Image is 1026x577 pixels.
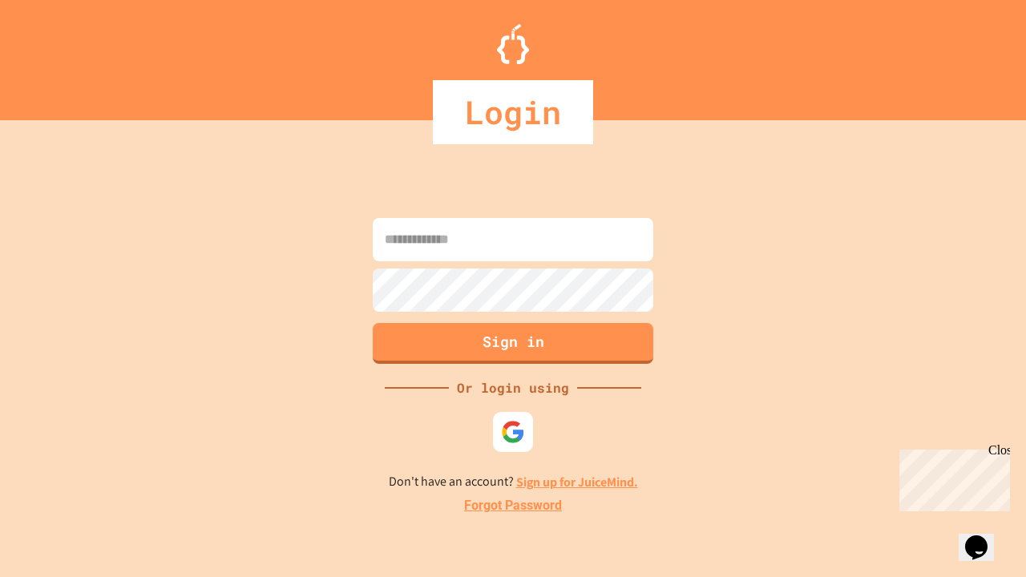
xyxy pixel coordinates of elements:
button: Sign in [373,323,653,364]
p: Don't have an account? [389,472,638,492]
img: Logo.svg [497,24,529,64]
iframe: chat widget [959,513,1010,561]
iframe: chat widget [893,443,1010,511]
a: Forgot Password [464,496,562,515]
img: google-icon.svg [501,420,525,444]
a: Sign up for JuiceMind. [516,474,638,490]
div: Or login using [449,378,577,397]
div: Chat with us now!Close [6,6,111,102]
div: Login [433,80,593,144]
